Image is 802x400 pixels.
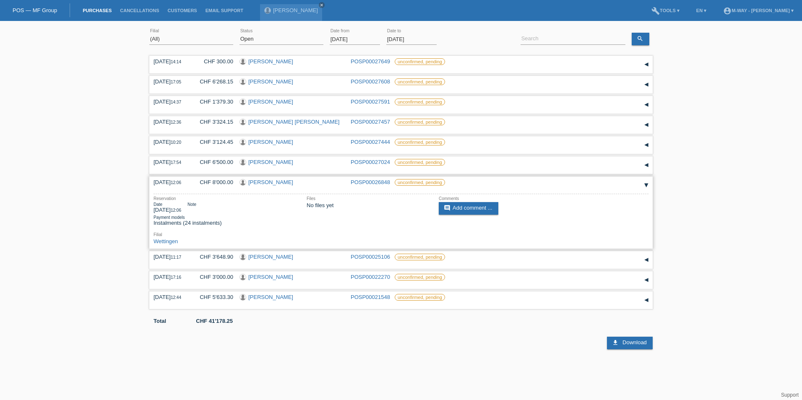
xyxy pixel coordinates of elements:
[171,120,181,125] span: 12:36
[307,202,432,208] div: No files yet
[171,100,181,104] span: 14:37
[154,238,178,244] a: Wettingen
[351,119,390,125] a: POSP00027457
[154,179,187,185] div: [DATE]
[640,99,653,111] div: expand/collapse
[248,274,293,280] a: [PERSON_NAME]
[395,159,445,166] label: unconfirmed, pending
[171,208,181,213] span: 12:06
[395,99,445,105] label: unconfirmed, pending
[320,3,324,7] i: close
[193,139,233,145] div: CHF 3'124.45
[640,294,653,306] div: expand/collapse
[351,78,390,85] a: POSP00027608
[719,8,798,13] a: account_circlem-way - [PERSON_NAME] ▾
[351,254,390,260] a: POSP00025106
[632,33,649,45] a: search
[395,119,445,125] label: unconfirmed, pending
[439,196,565,201] div: Comments
[612,339,619,346] i: download
[395,78,445,85] label: unconfirmed, pending
[154,274,187,280] div: [DATE]
[171,60,181,64] span: 14:14
[640,159,653,171] div: expand/collapse
[248,179,293,185] a: [PERSON_NAME]
[154,159,187,165] div: [DATE]
[647,8,684,13] a: buildTools ▾
[193,58,233,65] div: CHF 300.00
[640,78,653,91] div: expand/collapse
[187,202,196,207] div: Note
[395,294,445,301] label: unconfirmed, pending
[248,78,293,85] a: [PERSON_NAME]
[193,254,233,260] div: CHF 3'648.90
[248,254,293,260] a: [PERSON_NAME]
[351,294,390,300] a: POSP00021548
[196,318,233,324] b: CHF 41'178.25
[193,294,233,300] div: CHF 5'633.30
[193,78,233,85] div: CHF 6'268.15
[622,339,647,345] span: Download
[154,318,166,324] b: Total
[351,274,390,280] a: POSP00022270
[171,180,181,185] span: 12:06
[154,58,187,65] div: [DATE]
[444,205,450,211] i: comment
[640,119,653,131] div: expand/collapse
[193,119,233,125] div: CHF 3'324.15
[171,80,181,84] span: 17:05
[351,159,390,165] a: POSP00027024
[248,159,293,165] a: [PERSON_NAME]
[171,255,181,260] span: 11:17
[439,202,498,215] a: commentAdd comment ...
[154,196,300,201] div: Reservation
[154,202,181,207] div: Date
[171,140,181,145] span: 10:20
[607,337,652,349] a: download Download
[351,139,390,145] a: POSP00027444
[154,215,300,226] div: Instalments (24 instalments)
[248,99,293,105] a: [PERSON_NAME]
[273,7,318,13] a: [PERSON_NAME]
[319,2,325,8] a: close
[78,8,116,13] a: Purchases
[640,274,653,286] div: expand/collapse
[171,275,181,280] span: 17:16
[154,139,187,145] div: [DATE]
[13,7,57,13] a: POS — MF Group
[116,8,163,13] a: Cancellations
[637,35,643,42] i: search
[154,254,187,260] div: [DATE]
[640,254,653,266] div: expand/collapse
[248,58,293,65] a: [PERSON_NAME]
[781,392,799,398] a: Support
[395,254,445,260] label: unconfirmed, pending
[351,58,390,65] a: POSP00027649
[395,274,445,281] label: unconfirmed, pending
[640,179,653,192] div: expand/collapse
[154,99,187,105] div: [DATE]
[307,196,432,201] div: Files
[154,202,181,213] div: [DATE]
[154,119,187,125] div: [DATE]
[154,294,187,300] div: [DATE]
[171,160,181,165] span: 17:54
[154,232,300,237] div: Filial
[692,8,711,13] a: EN ▾
[248,294,293,300] a: [PERSON_NAME]
[248,139,293,145] a: [PERSON_NAME]
[201,8,247,13] a: Email Support
[154,215,300,220] div: Payment models
[395,179,445,186] label: unconfirmed, pending
[351,99,390,105] a: POSP00027591
[193,99,233,105] div: CHF 1'379.30
[651,7,660,15] i: build
[640,58,653,71] div: expand/collapse
[171,295,181,300] span: 12:44
[164,8,201,13] a: Customers
[351,179,390,185] a: POSP00026848
[193,179,233,185] div: CHF 8'000.00
[395,139,445,145] label: unconfirmed, pending
[395,58,445,65] label: unconfirmed, pending
[193,159,233,165] div: CHF 6'500.00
